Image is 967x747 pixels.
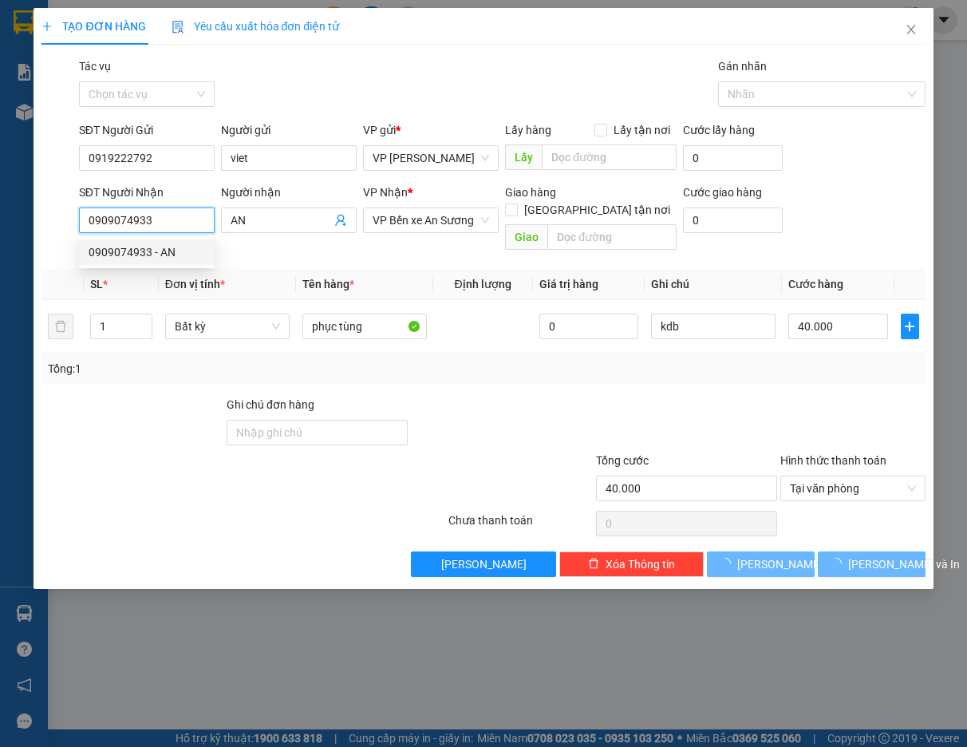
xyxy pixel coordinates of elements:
[889,8,933,53] button: Close
[172,20,340,33] span: Yêu cầu xuất hóa đơn điện tử
[651,314,776,339] input: Ghi Chú
[79,60,111,73] label: Tác vụ
[126,9,219,22] strong: ĐỒNG PHƯỚC
[411,551,555,577] button: [PERSON_NAME]
[89,243,205,261] div: 0909074933 - AN
[831,558,848,569] span: loading
[363,186,408,199] span: VP Nhận
[607,121,677,139] span: Lấy tận nơi
[455,278,511,290] span: Định lượng
[90,278,103,290] span: SL
[559,551,704,577] button: deleteXóa Thông tin
[683,207,783,233] input: Cước giao hàng
[373,146,489,170] span: VP Long Khánh
[539,278,598,290] span: Giá trị hàng
[302,314,427,339] input: VD: Bàn, Ghế
[221,184,357,201] div: Người nhận
[35,116,97,125] span: 09:40:05 [DATE]
[788,278,843,290] span: Cước hàng
[126,71,195,81] span: Hotline: 19001152
[126,26,215,45] span: Bến xe [GEOGRAPHIC_DATA]
[505,144,542,170] span: Lấy
[683,186,762,199] label: Cước giao hàng
[848,555,960,573] span: [PERSON_NAME] và In
[737,555,823,573] span: [PERSON_NAME]
[41,20,145,33] span: TẠO ĐƠN HÀNG
[5,116,97,125] span: In ngày:
[41,21,53,32] span: plus
[547,224,677,250] input: Dọc đường
[780,454,886,467] label: Hình thức thanh toán
[790,476,915,500] span: Tại văn phòng
[373,208,489,232] span: VP Bến xe An Sương
[447,512,594,539] div: Chưa thanh toán
[43,86,195,99] span: -----------------------------------------
[588,558,599,571] span: delete
[363,121,499,139] div: VP gửi
[5,103,167,113] span: [PERSON_NAME]:
[683,145,783,171] input: Cước lấy hàng
[901,314,919,339] button: plus
[902,320,918,333] span: plus
[505,124,551,136] span: Lấy hàng
[165,278,225,290] span: Đơn vị tính
[172,21,184,34] img: icon
[596,454,649,467] span: Tổng cước
[175,314,280,338] span: Bất kỳ
[707,551,815,577] button: [PERSON_NAME]
[818,551,926,577] button: [PERSON_NAME] và In
[302,278,354,290] span: Tên hàng
[441,555,527,573] span: [PERSON_NAME]
[79,184,215,201] div: SĐT Người Nhận
[542,144,677,170] input: Dọc đường
[126,48,219,68] span: 01 Võ Văn Truyện, KP.1, Phường 2
[645,269,782,300] th: Ghi chú
[683,124,755,136] label: Cước lấy hàng
[227,398,314,411] label: Ghi chú đơn hàng
[905,23,918,36] span: close
[718,60,767,73] label: Gán nhãn
[80,101,168,113] span: VPLK1208250004
[334,214,347,227] span: user-add
[539,314,639,339] input: 0
[606,555,675,573] span: Xóa Thông tin
[48,360,374,377] div: Tổng: 1
[79,121,215,139] div: SĐT Người Gửi
[518,201,677,219] span: [GEOGRAPHIC_DATA] tận nơi
[6,10,77,80] img: logo
[227,420,408,445] input: Ghi chú đơn hàng
[48,314,73,339] button: delete
[221,121,357,139] div: Người gửi
[505,186,556,199] span: Giao hàng
[79,239,215,265] div: 0909074933 - AN
[720,558,737,569] span: loading
[505,224,547,250] span: Giao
